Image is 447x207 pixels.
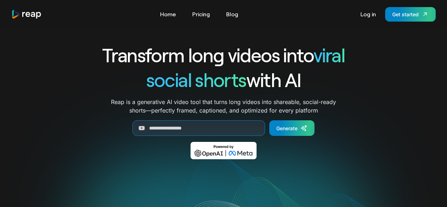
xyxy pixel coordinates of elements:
div: Get started [392,11,419,18]
a: Pricing [189,8,213,20]
a: Log in [357,8,380,20]
a: Get started [385,7,436,22]
div: Generate [276,125,298,132]
p: Reap is a generative AI video tool that turns long videos into shareable, social-ready shorts—per... [111,98,336,115]
img: reap logo [11,10,42,19]
span: social shorts [146,68,246,91]
a: Generate [269,120,314,136]
img: Powered by OpenAI & Meta [190,142,257,159]
h1: with AI [77,67,371,92]
a: Blog [223,8,242,20]
span: viral [313,43,345,66]
a: home [11,10,42,19]
a: Home [157,8,180,20]
form: Generate Form [77,120,371,136]
h1: Transform long videos into [77,42,371,67]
